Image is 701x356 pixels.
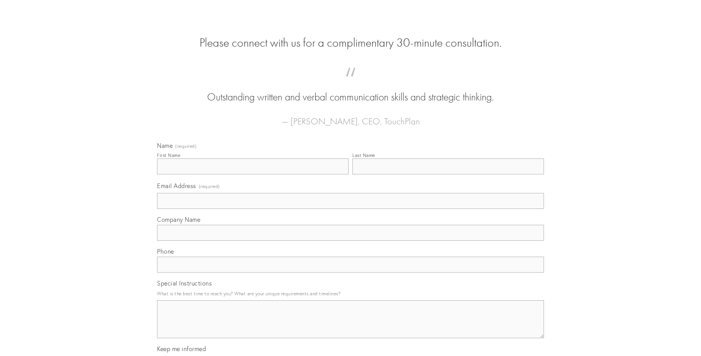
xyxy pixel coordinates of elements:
span: Email Address [157,182,196,190]
blockquote: Outstanding written and verbal communication skills and strategic thinking. [169,75,532,105]
span: (required) [175,144,196,149]
span: Phone [157,248,174,255]
p: What is the best time to reach you? What are your unique requirements and timelines? [157,289,544,299]
h2: Please connect with us for a complimentary 30-minute consultation. [157,36,544,50]
span: “ [169,75,532,90]
figcaption: — [PERSON_NAME], CEO, TouchPlan [169,105,532,129]
div: Last Name [352,152,375,158]
span: Company Name [157,216,200,223]
div: First Name [157,152,180,158]
span: (required) [199,181,220,191]
span: Name [157,142,173,149]
span: Keep me informed [157,345,206,353]
span: Special Instructions [157,279,212,287]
